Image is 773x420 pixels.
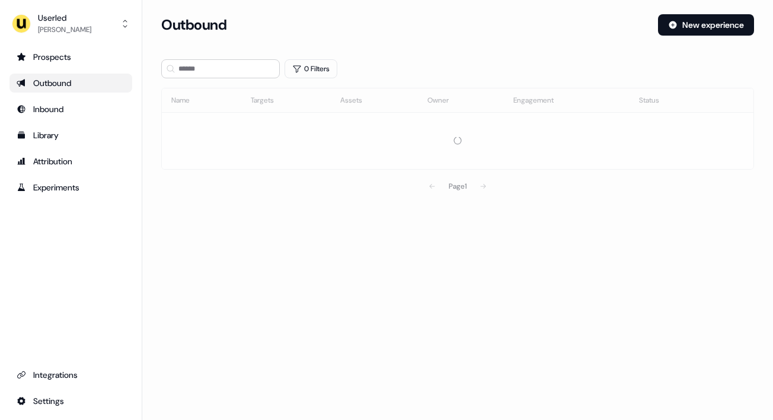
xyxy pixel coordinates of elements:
[38,12,91,24] div: Userled
[9,47,132,66] a: Go to prospects
[17,77,125,89] div: Outbound
[38,24,91,36] div: [PERSON_NAME]
[9,9,132,38] button: Userled[PERSON_NAME]
[17,395,125,407] div: Settings
[17,51,125,63] div: Prospects
[9,100,132,119] a: Go to Inbound
[9,74,132,93] a: Go to outbound experience
[17,155,125,167] div: Attribution
[9,178,132,197] a: Go to experiments
[9,152,132,171] a: Go to attribution
[17,103,125,115] div: Inbound
[285,59,337,78] button: 0 Filters
[17,369,125,381] div: Integrations
[658,14,754,36] button: New experience
[9,392,132,411] a: Go to integrations
[9,365,132,384] a: Go to integrations
[161,16,226,34] h3: Outbound
[17,129,125,141] div: Library
[17,182,125,193] div: Experiments
[9,126,132,145] a: Go to templates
